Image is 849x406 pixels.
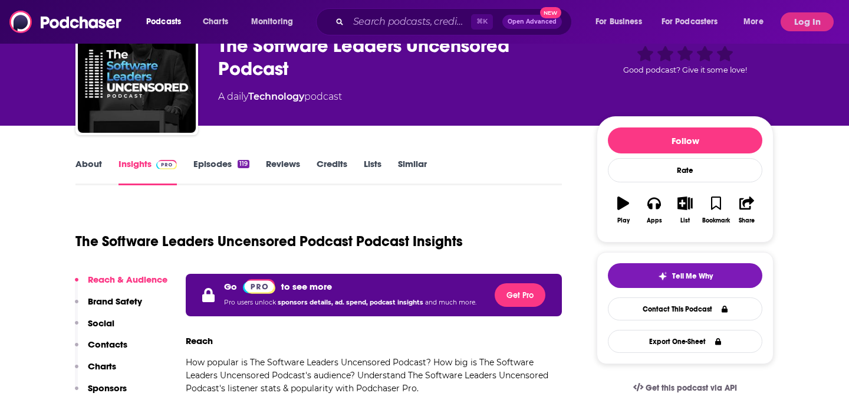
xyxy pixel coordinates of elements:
a: Lists [364,158,381,185]
a: Contact This Podcast [608,297,762,320]
p: Reach & Audience [88,274,167,285]
span: For Podcasters [662,14,718,30]
button: open menu [654,12,735,31]
div: Good podcast? Give it some love! [597,23,774,96]
button: tell me why sparkleTell Me Why [608,263,762,288]
span: ⌘ K [471,14,493,30]
button: Charts [75,361,116,382]
a: Credits [317,158,347,185]
button: open menu [243,12,308,31]
p: Go [224,281,237,292]
span: Podcasts [146,14,181,30]
img: Podchaser Pro [156,160,177,169]
span: For Business [595,14,642,30]
h3: Reach [186,335,213,346]
a: Pro website [243,279,275,294]
div: Share [739,217,755,224]
a: About [75,158,102,185]
p: to see more [281,281,332,292]
a: Technology [248,91,304,102]
div: Play [617,217,630,224]
div: A daily podcast [218,90,342,104]
div: Bookmark [702,217,730,224]
button: open menu [735,12,778,31]
button: List [670,189,700,231]
span: Get this podcast via API [646,383,737,393]
div: 119 [238,160,249,168]
p: Social [88,317,114,329]
div: Apps [647,217,662,224]
a: Similar [398,158,427,185]
img: tell me why sparkle [658,271,667,281]
button: Sponsors [75,382,127,404]
button: Apps [639,189,669,231]
button: open menu [138,12,196,31]
button: Export One-Sheet [608,330,762,353]
span: Monitoring [251,14,293,30]
a: Get this podcast via API [624,374,746,402]
span: Open Advanced [508,19,557,25]
p: Charts [88,361,116,372]
span: sponsors details, ad. spend, podcast insights [278,299,425,306]
button: open menu [587,12,657,31]
p: Brand Safety [88,296,142,307]
a: Reviews [266,158,300,185]
button: Reach & Audience [75,274,167,296]
button: Follow [608,127,762,153]
button: Get Pro [495,283,545,307]
button: Open AdvancedNew [502,15,562,29]
span: Tell Me Why [672,271,713,281]
div: List [680,217,690,224]
p: Sponsors [88,382,127,394]
button: Log In [781,12,834,31]
button: Social [75,317,114,339]
h1: The Software Leaders Uncensored Podcast Podcast Insights [75,233,463,250]
img: The Software Leaders Uncensored Podcast [78,15,196,133]
img: Podchaser Pro [243,279,275,294]
a: InsightsPodchaser Pro [119,158,177,185]
img: Podchaser - Follow, Share and Rate Podcasts [9,11,123,33]
a: Charts [195,12,235,31]
p: Contacts [88,339,127,350]
a: Episodes119 [193,158,249,185]
button: Bookmark [700,189,731,231]
button: Play [608,189,639,231]
div: Rate [608,158,762,182]
button: Share [732,189,762,231]
span: More [743,14,764,30]
p: How popular is The Software Leaders Uncensored Podcast? How big is The Software Leaders Uncensore... [186,356,562,395]
button: Contacts [75,339,127,361]
span: Good podcast? Give it some love! [623,66,747,74]
button: Brand Safety [75,296,142,317]
input: Search podcasts, credits, & more... [348,12,471,31]
span: New [540,7,561,18]
p: Pro users unlock and much more. [224,294,476,312]
span: Charts [203,14,228,30]
div: Search podcasts, credits, & more... [327,8,583,35]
